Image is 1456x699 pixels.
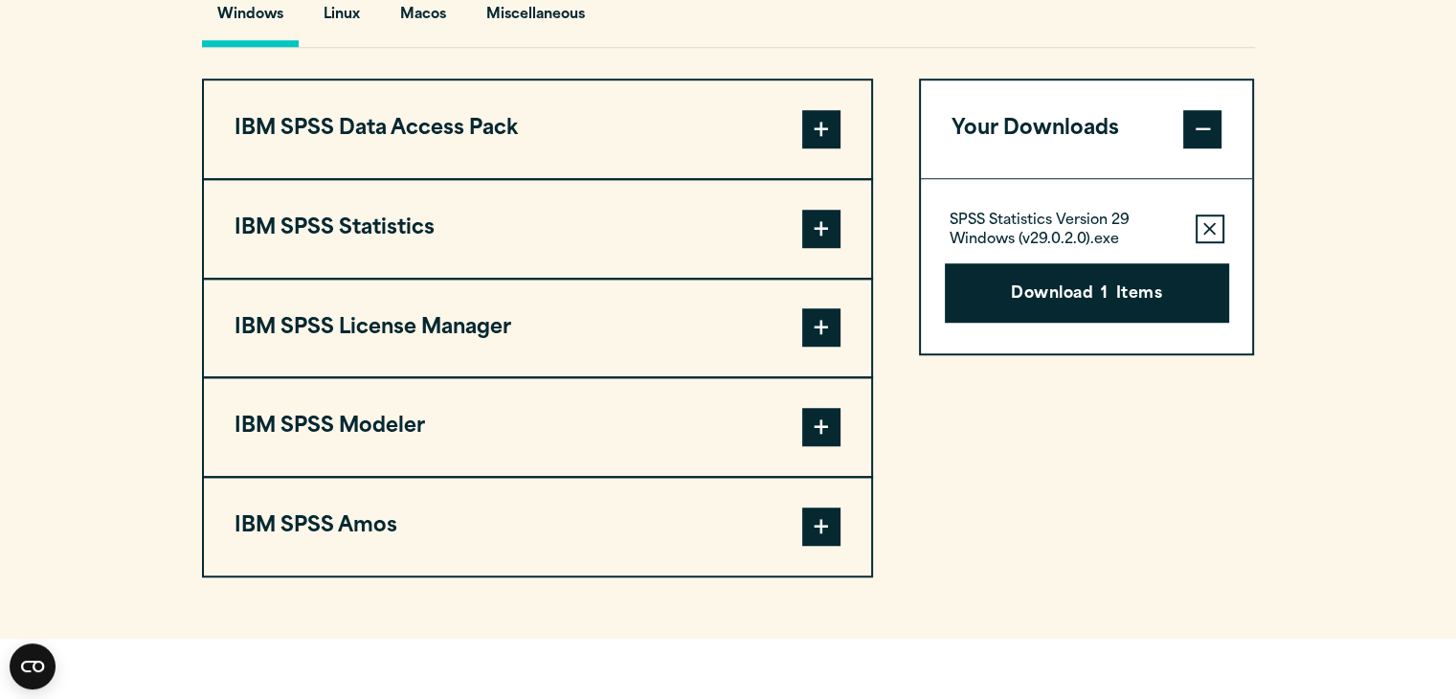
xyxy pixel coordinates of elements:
[945,263,1229,323] button: Download1Items
[950,212,1180,250] p: SPSS Statistics Version 29 Windows (v29.0.2.0).exe
[10,643,56,689] button: Open CMP widget
[204,478,871,575] button: IBM SPSS Amos
[204,280,871,377] button: IBM SPSS License Manager
[204,80,871,178] button: IBM SPSS Data Access Pack
[204,180,871,278] button: IBM SPSS Statistics
[921,80,1253,178] button: Your Downloads
[204,378,871,476] button: IBM SPSS Modeler
[921,178,1253,353] div: Your Downloads
[1101,282,1108,307] span: 1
